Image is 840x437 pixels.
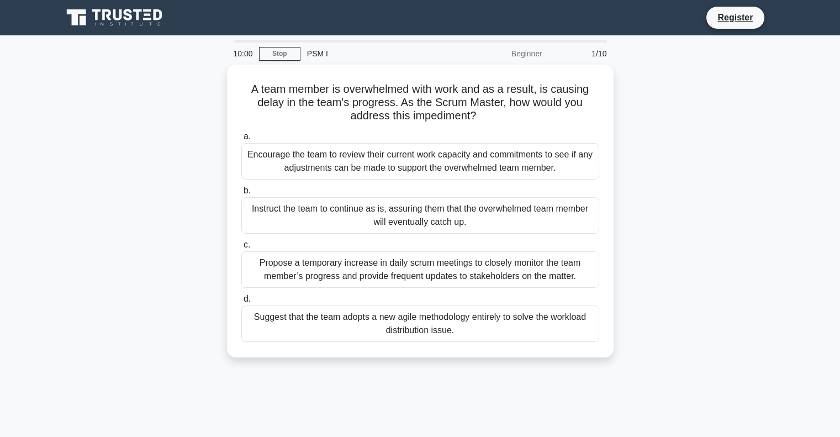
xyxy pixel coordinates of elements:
[259,47,300,61] a: Stop
[711,10,759,24] a: Register
[244,294,251,303] span: d.
[241,251,599,288] div: Propose a temporary increase in daily scrum meetings to closely monitor the team member’s progres...
[241,306,599,342] div: Suggest that the team adopts a new agile methodology entirely to solve the workload distribution ...
[300,43,452,65] div: PSM I
[244,240,250,249] span: c.
[549,43,614,65] div: 1/10
[452,43,549,65] div: Beginner
[240,82,600,123] h5: A team member is overwhelmed with work and as a result, is causing delay in the team's progress. ...
[241,143,599,180] div: Encourage the team to review their current work capacity and commitments to see if any adjustment...
[241,197,599,234] div: Instruct the team to continue as is, assuring them that the overwhelmed team member will eventual...
[227,43,259,65] div: 10:00
[244,131,251,141] span: a.
[244,186,251,195] span: b.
